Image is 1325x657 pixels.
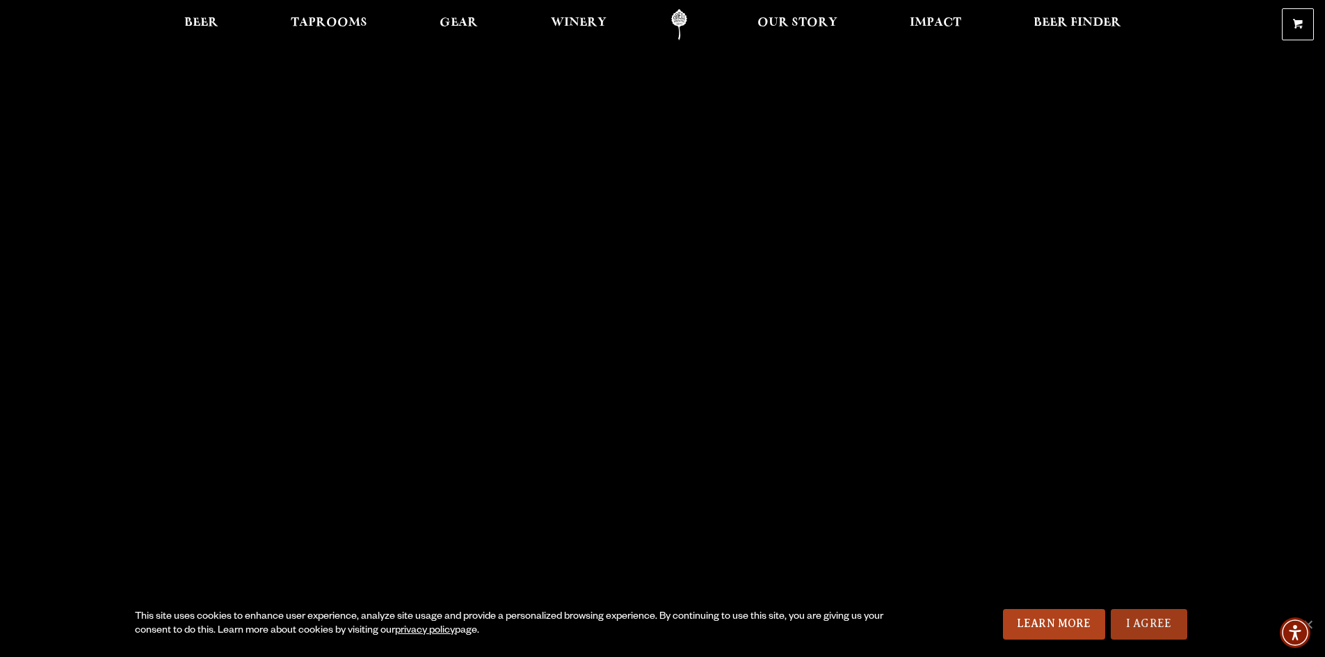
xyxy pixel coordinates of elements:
span: Beer Finder [1034,17,1121,29]
a: Gear [431,9,487,40]
a: Impact [901,9,970,40]
a: Winery [542,9,616,40]
a: Learn More [1003,609,1105,640]
span: Impact [910,17,961,29]
span: Our Story [757,17,837,29]
span: Taprooms [291,17,367,29]
span: Winery [551,17,607,29]
a: I Agree [1111,609,1187,640]
a: Beer Finder [1025,9,1130,40]
a: Our Story [748,9,846,40]
a: Odell Home [653,9,705,40]
span: Beer [184,17,218,29]
a: privacy policy [395,626,455,637]
div: This site uses cookies to enhance user experience, analyze site usage and provide a personalized ... [135,610,888,638]
span: Gear [440,17,478,29]
a: Taprooms [282,9,376,40]
a: Beer [175,9,227,40]
div: Accessibility Menu [1280,617,1310,648]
